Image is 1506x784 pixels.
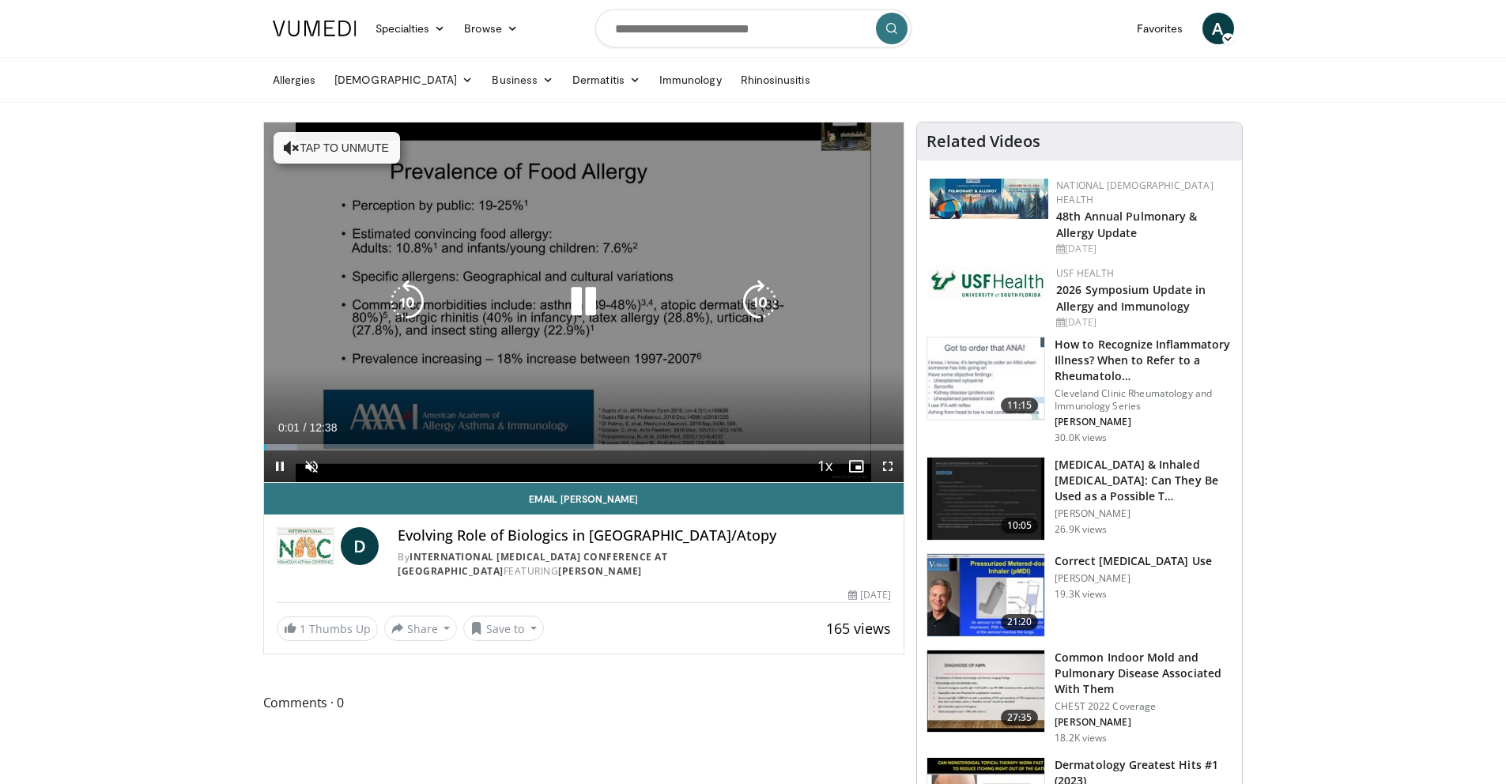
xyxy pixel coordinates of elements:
a: Rhinosinusitis [731,64,820,96]
button: Fullscreen [872,450,904,482]
span: 0:01 [278,421,300,434]
h3: [MEDICAL_DATA] & Inhaled [MEDICAL_DATA]: Can They Be Used as a Possible T… [1055,457,1232,504]
a: 10:05 [MEDICAL_DATA] & Inhaled [MEDICAL_DATA]: Can They Be Used as a Possible T… [PERSON_NAME] 26... [927,457,1232,541]
button: Save to [463,616,544,641]
a: Email [PERSON_NAME] [264,483,904,514]
span: Comments 0 [263,692,905,713]
h3: Common Indoor Mold and Pulmonary Disease Associated With Them [1055,650,1232,697]
button: Unmute [296,450,327,482]
p: 26.9K views [1055,523,1107,536]
a: Allergies [263,64,326,96]
p: 30.0K views [1055,432,1107,444]
a: 1 Thumbs Up [277,616,378,641]
button: Enable picture-in-picture mode [840,450,872,482]
div: [DATE] [1056,315,1229,330]
img: 6ba8804a-8538-4002-95e7-a8f8012d4a11.png.150x105_q85_autocrop_double_scale_upscale_version-0.2.jpg [930,266,1048,301]
p: [PERSON_NAME] [1055,507,1232,520]
p: CHEST 2022 Coverage [1055,700,1232,713]
p: 18.2K views [1055,732,1107,744]
span: 11:15 [1001,398,1039,413]
a: D [341,527,379,565]
img: 37481b79-d16e-4fea-85a1-c1cf910aa164.150x105_q85_crop-smart_upscale.jpg [927,458,1044,540]
p: [PERSON_NAME] [1055,416,1232,428]
a: International [MEDICAL_DATA] Conference at [GEOGRAPHIC_DATA] [398,550,667,578]
a: A [1202,13,1234,44]
div: [DATE] [1056,242,1229,256]
img: VuMedi Logo [273,21,357,36]
div: By FEATURING [398,550,891,579]
span: 12:38 [309,421,337,434]
span: 165 views [826,619,891,638]
a: 27:35 Common Indoor Mold and Pulmonary Disease Associated With Them CHEST 2022 Coverage [PERSON_N... [927,650,1232,744]
p: Cleveland Clinic Rheumatology and Immunology Series [1055,387,1232,413]
a: 48th Annual Pulmonary & Allergy Update [1056,209,1197,240]
span: 27:35 [1001,710,1039,726]
p: 19.3K views [1055,588,1107,601]
a: Business [482,64,563,96]
img: 5cecf4a9-46a2-4e70-91ad-1322486e7ee4.150x105_q85_crop-smart_upscale.jpg [927,337,1044,420]
h3: Correct [MEDICAL_DATA] Use [1055,553,1212,569]
h3: How to Recognize Inflammatory Illness? When to Refer to a Rheumatolo… [1055,337,1232,384]
a: National [DEMOGRAPHIC_DATA] Health [1056,179,1213,206]
button: Playback Rate [809,450,840,482]
a: 11:15 How to Recognize Inflammatory Illness? When to Refer to a Rheumatolo… Cleveland Clinic Rheu... [927,337,1232,444]
a: Dermatitis [563,64,650,96]
h4: Related Videos [927,132,1040,151]
a: 2026 Symposium Update in Allergy and Immunology [1056,282,1206,314]
img: b90f5d12-84c1-472e-b843-5cad6c7ef911.jpg.150x105_q85_autocrop_double_scale_upscale_version-0.2.jpg [930,179,1048,219]
div: [DATE] [848,588,891,602]
a: Browse [455,13,527,44]
a: Immunology [650,64,731,96]
button: Pause [264,450,296,482]
a: USF Health [1056,266,1114,280]
div: Progress Bar [264,444,904,450]
span: 10:05 [1001,518,1039,533]
a: [DEMOGRAPHIC_DATA] [325,64,482,96]
img: 7e353de0-d5d2-4f37-a0ac-0ef5f1a491ce.150x105_q85_crop-smart_upscale.jpg [927,650,1044,733]
img: International Asthma Conference at Nemacolin [277,527,335,565]
a: Specialties [366,13,455,44]
button: Share [384,616,458,641]
a: 21:20 Correct [MEDICAL_DATA] Use [PERSON_NAME] 19.3K views [927,553,1232,637]
span: 21:20 [1001,614,1039,630]
h4: Evolving Role of Biologics in [GEOGRAPHIC_DATA]/Atopy [398,527,891,545]
p: [PERSON_NAME] [1055,572,1212,585]
span: 1 [300,621,306,636]
input: Search topics, interventions [595,9,912,47]
p: [PERSON_NAME] [1055,716,1232,729]
span: / [304,421,307,434]
a: Favorites [1127,13,1193,44]
button: Tap to unmute [274,132,400,164]
video-js: Video Player [264,122,904,483]
a: [PERSON_NAME] [558,564,642,578]
img: 24f79869-bf8a-4040-a4ce-e7186897569f.150x105_q85_crop-smart_upscale.jpg [927,554,1044,636]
